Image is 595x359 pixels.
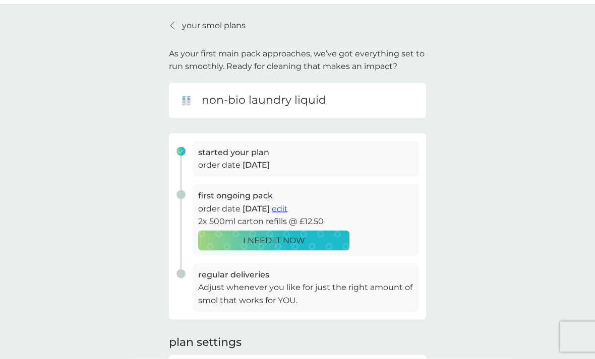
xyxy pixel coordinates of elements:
[243,234,305,247] p: I NEED IT NOW
[198,189,413,202] h3: first ongoing pack
[169,19,246,32] a: your smol plans
[198,146,413,159] h3: started your plan
[243,204,270,213] span: [DATE]
[198,268,413,281] h3: regular deliveries
[198,231,349,251] button: I NEED IT NOW
[202,93,326,108] h6: non-bio laundry liquid
[243,160,270,170] span: [DATE]
[198,159,413,172] p: order date
[169,47,426,73] p: As your first main pack approaches, we’ve got everything set to run smoothly. Ready for cleaning ...
[198,215,413,228] p: 2x 500ml carton refills @ £12.50
[182,19,246,32] p: your smol plans
[198,202,413,216] p: order date
[169,335,242,350] h2: plan settings
[176,91,197,111] img: non-bio laundry liquid
[198,281,413,307] p: Adjust whenever you like for just the right amount of smol that works for YOU.
[272,202,287,216] button: edit
[272,204,287,213] span: edit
